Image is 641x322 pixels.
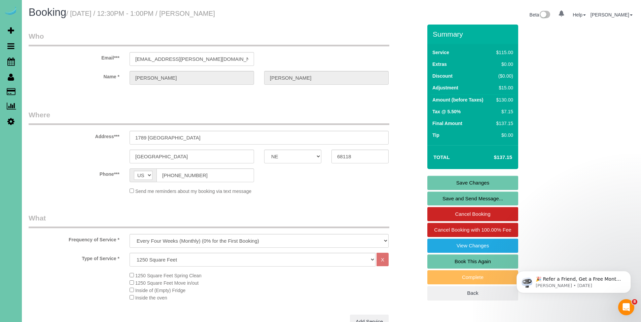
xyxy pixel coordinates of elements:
label: Amount (before Taxes) [432,96,483,103]
span: 1250 Square Feet Spring Clean [135,273,202,278]
label: Extras [432,61,447,68]
a: Save Changes [427,176,518,190]
div: $7.15 [494,108,513,115]
div: $15.00 [494,84,513,91]
a: Cancel Booking with 100.00% Fee [427,223,518,237]
h3: Summary [433,30,515,38]
label: Frequency of Service * [24,234,124,243]
div: $115.00 [494,49,513,56]
label: Name * [24,71,124,80]
legend: Who [29,31,389,46]
label: Type of Service * [24,253,124,262]
div: $130.00 [494,96,513,103]
div: ($0.00) [494,73,513,79]
legend: Where [29,110,389,125]
span: 8 [632,299,637,305]
label: Discount [432,73,453,79]
a: Cancel Booking [427,207,518,221]
span: Cancel Booking with 100.00% Fee [434,227,511,233]
div: $0.00 [494,61,513,68]
div: $137.15 [494,120,513,127]
span: Booking [29,6,66,18]
span: Send me reminders about my booking via text message [135,189,252,194]
a: Help [573,12,586,17]
img: Automaid Logo [4,7,17,16]
a: Back [427,286,518,300]
label: Service [432,49,449,56]
legend: What [29,213,389,228]
h4: $137.15 [474,155,512,160]
div: $0.00 [494,132,513,138]
strong: Total [433,154,450,160]
small: / [DATE] / 12:30PM - 1:00PM / [PERSON_NAME] [66,10,215,17]
label: Tax @ 5.50% [432,108,461,115]
a: Book This Again [427,254,518,269]
a: Beta [530,12,550,17]
span: Inside the oven [135,295,167,300]
img: New interface [539,11,550,19]
a: [PERSON_NAME] [591,12,633,17]
span: 1250 Square Feet Move in/out [135,280,199,286]
a: Save and Send Message... [427,192,518,206]
iframe: Intercom live chat [618,299,634,315]
span: Inside of (Empty) Fridge [135,288,185,293]
iframe: Intercom notifications message [506,257,641,304]
label: Final Amount [432,120,462,127]
label: Adjustment [432,84,458,91]
a: View Changes [427,239,518,253]
label: Tip [432,132,439,138]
